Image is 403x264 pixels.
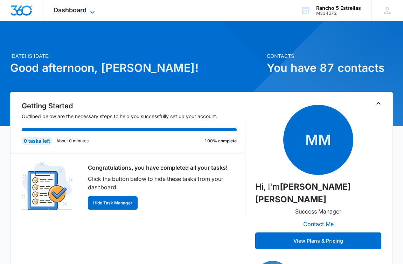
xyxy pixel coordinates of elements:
button: Hide Task Manager [88,196,138,210]
button: Contact Me [296,216,341,232]
span: MM [283,105,353,175]
span: Dashboard [54,6,86,14]
strong: [PERSON_NAME] [PERSON_NAME] [255,182,351,204]
p: Contacts [267,52,393,60]
div: account name [316,5,361,11]
p: 100% complete [204,138,237,144]
h1: Good afternoon, [PERSON_NAME]! [10,60,263,76]
div: account id [316,11,361,16]
p: Success Manager [295,207,341,216]
h1: You have 87 contacts [267,60,393,76]
h2: Getting Started [22,101,245,111]
p: Hi, I'm [255,181,381,206]
p: Click the button below to hide these tasks from your dashboard. [88,175,237,191]
button: View Plans & Pricing [255,232,381,249]
div: 0 tasks left [22,137,52,145]
button: Toggle Collapse [374,99,383,108]
p: Congratulations, you have completed all your tasks! [88,163,237,172]
p: [DATE] is [DATE] [10,52,263,60]
p: Outlined below are the necessary steps to help you successfully set up your account. [22,113,245,120]
p: About 0 minutes [56,138,89,144]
